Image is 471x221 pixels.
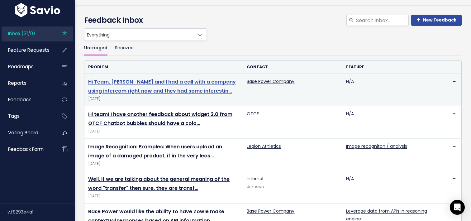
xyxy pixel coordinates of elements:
span: [DATE] [88,161,239,167]
td: N/A [342,106,441,139]
span: Tags [8,113,20,119]
span: Roadmaps [8,63,34,70]
a: Roadmaps [2,60,52,74]
th: Feature [342,61,441,74]
span: Feedback [8,96,31,103]
a: Base Power Company [247,208,294,214]
a: Reports [2,76,52,90]
a: Base Power Company [247,78,294,84]
a: Voting Board [2,126,52,140]
a: Tags [2,109,52,123]
a: New Feedback [411,15,462,26]
span: [DATE] [88,128,239,135]
h4: Feedback Inbox [84,15,462,26]
a: Hi Team, [PERSON_NAME] and I had a call with a company using intercom right now and they had some... [88,78,236,94]
td: N/A [342,74,441,106]
ul: Filter feature requests [84,41,462,55]
span: [DATE] [88,96,239,102]
span: Everything [84,28,207,41]
th: Contact [243,61,342,74]
span: Everything [84,29,194,41]
a: Legion Athletics [247,143,281,149]
a: Untriaged [84,41,107,55]
a: Internal [247,175,263,182]
span: Feedback form [8,146,44,152]
a: Feedback [2,93,52,107]
span: Feature Requests [8,47,50,53]
div: Open Intercom Messenger [450,200,465,215]
img: logo-white.9d6f32f41409.svg [13,3,62,17]
input: Search inbox... [355,15,409,26]
span: Voting Board [8,129,38,136]
span: Reports [8,80,26,86]
a: Well, if we are talking about the general meaning of the word "transfer" then sure, they are transf… [88,175,230,192]
a: Hi team! I have another feedback about widget 2.0 from OTCF Chatbot bubbles should have a colo… [88,111,232,127]
span: [DATE] [88,193,239,199]
a: Image recogniton / analysis [346,143,407,149]
td: N/A [342,171,441,204]
a: Feedback form [2,142,52,156]
th: Problem [84,61,243,74]
div: v.f8293e4a1 [7,204,75,220]
span: Inbox (31/0) [8,30,35,37]
a: Inbox (31/0) [2,26,52,41]
a: OTCF [247,111,259,117]
a: Image Recognition: Examples: When users upload an image of a damaged product, if in the very leas… [88,143,222,159]
span: Unknown [247,184,264,189]
a: Snoozed [115,41,134,55]
a: Feature Requests [2,43,52,57]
